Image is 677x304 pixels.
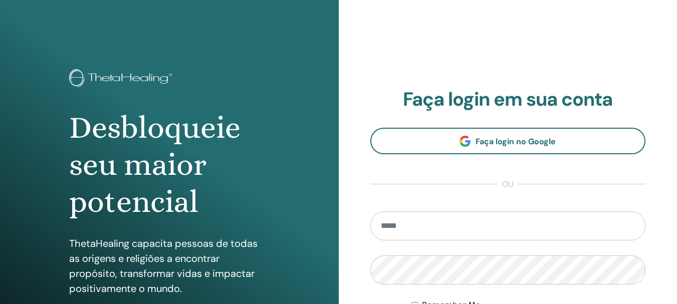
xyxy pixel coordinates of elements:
[476,136,556,147] span: Faça login no Google
[370,88,646,111] h2: Faça login em sua conta
[69,109,270,221] h1: Desbloqueie seu maior potencial
[497,178,518,190] span: ou
[69,236,270,296] p: ThetaHealing capacita pessoas de todas as origens e religiões a encontrar propósito, transformar ...
[370,128,646,154] a: Faça login no Google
